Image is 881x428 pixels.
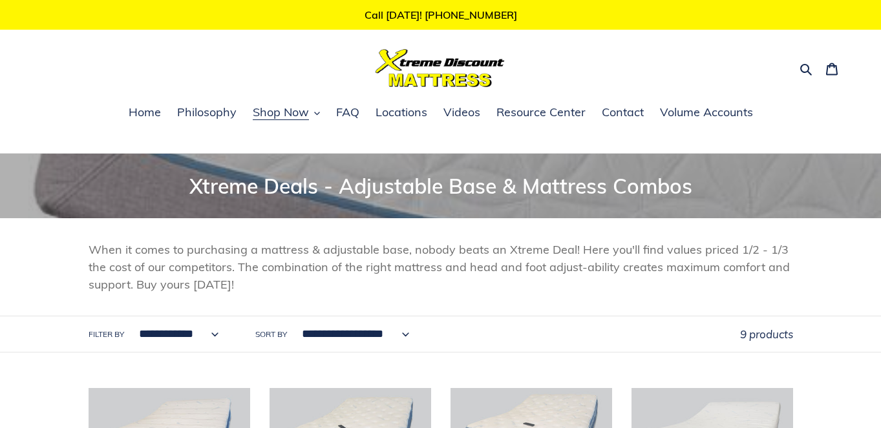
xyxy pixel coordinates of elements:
[496,105,586,120] span: Resource Center
[189,173,692,199] span: Xtreme Deals - Adjustable Base & Mattress Combos
[177,105,237,120] span: Philosophy
[129,105,161,120] span: Home
[376,49,505,87] img: Xtreme Discount Mattress
[602,105,644,120] span: Contact
[89,241,793,293] p: When it comes to purchasing a mattress & adjustable base, nobody beats an Xtreme Deal! Here you'l...
[253,105,309,120] span: Shop Now
[171,103,243,123] a: Philosophy
[443,105,480,120] span: Videos
[330,103,366,123] a: FAQ
[490,103,592,123] a: Resource Center
[246,103,326,123] button: Shop Now
[369,103,434,123] a: Locations
[336,105,359,120] span: FAQ
[122,103,167,123] a: Home
[660,105,753,120] span: Volume Accounts
[437,103,487,123] a: Videos
[376,105,427,120] span: Locations
[595,103,650,123] a: Contact
[653,103,759,123] a: Volume Accounts
[740,327,793,341] span: 9 products
[255,329,287,340] label: Sort by
[89,329,124,340] label: Filter by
